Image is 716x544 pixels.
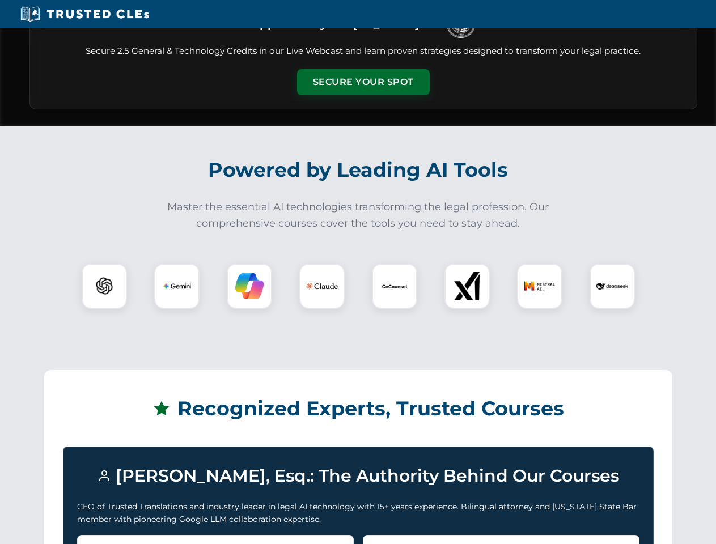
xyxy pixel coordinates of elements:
[17,6,152,23] img: Trusted CLEs
[160,199,557,232] p: Master the essential AI technologies transforming the legal profession. Our comprehensive courses...
[82,263,127,309] div: ChatGPT
[306,270,338,302] img: Claude Logo
[444,263,490,309] div: xAI
[596,270,628,302] img: DeepSeek Logo
[517,263,562,309] div: Mistral AI
[380,272,409,300] img: CoCounsel Logo
[77,461,639,491] h3: [PERSON_NAME], Esq.: The Authority Behind Our Courses
[299,263,345,309] div: Claude
[453,272,481,300] img: xAI Logo
[154,263,200,309] div: Gemini
[163,272,191,300] img: Gemini Logo
[590,263,635,309] div: DeepSeek
[44,45,683,58] p: Secure 2.5 General & Technology Credits in our Live Webcast and learn proven strategies designed ...
[88,270,121,303] img: ChatGPT Logo
[524,270,556,302] img: Mistral AI Logo
[44,150,672,190] h2: Powered by Leading AI Tools
[297,69,430,95] button: Secure Your Spot
[227,263,272,309] div: Copilot
[372,263,417,309] div: CoCounsel
[77,500,639,526] p: CEO of Trusted Translations and industry leader in legal AI technology with 15+ years experience....
[235,272,264,300] img: Copilot Logo
[63,389,654,428] h2: Recognized Experts, Trusted Courses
